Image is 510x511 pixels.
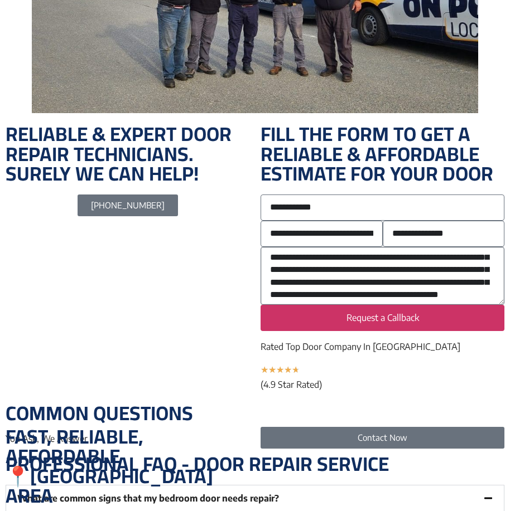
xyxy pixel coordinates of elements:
[347,313,419,322] span: Request a Callback
[261,194,504,331] form: On Point Locksmith
[6,403,504,423] h2: Common Questions
[261,342,504,351] p: Rated Top Door Company In [GEOGRAPHIC_DATA]
[6,427,249,505] h2: Fast, Reliable, Affordable 📍[GEOGRAPHIC_DATA] Area
[292,362,300,377] i: ★
[261,124,504,183] h2: Fill The Form To Get A Reliable & Affordable Estimate For Your Door
[284,362,292,377] i: ★
[261,377,504,392] div: (4.9 Star Rated)
[358,434,407,442] span: Contact Now
[261,305,504,331] button: Request a Callback
[91,201,165,210] span: [PHONE_NUMBER]
[6,124,249,183] h2: Reliable & Expert Door Repair Technicians. Surely We Can Help!
[276,362,284,377] i: ★
[261,362,300,377] div: 4.7/5
[261,362,268,377] i: ★
[78,194,178,216] a: [PHONE_NUMBER]
[268,362,276,377] i: ★
[261,427,504,449] a: Contact Now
